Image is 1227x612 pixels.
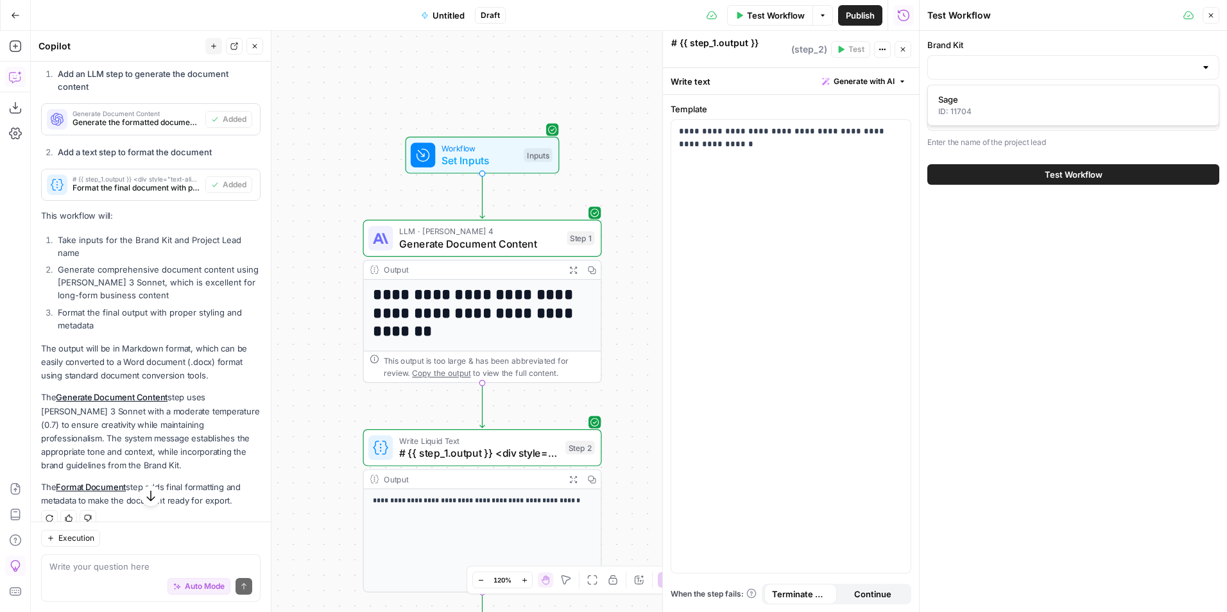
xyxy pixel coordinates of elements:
span: Auto Mode [185,581,225,592]
span: Generate Document Content [399,236,561,251]
span: Terminate Workflow [772,588,829,600]
span: # {{ step_1.output }} <div style="text-align: right; font-style: italic;">Generated by AirOps on ... [399,445,560,461]
g: Edge from step_1 to step_2 [480,383,485,428]
span: 120% [493,575,511,585]
span: Generate Document Content [73,110,200,117]
a: When the step fails: [671,588,757,600]
textarea: # {{ step_1.output }} <div style="text-align: right; font-style: italic;">Generated by AirOps on ... [671,37,788,126]
button: Test [831,41,870,58]
span: Test Workflow [747,9,805,22]
span: Workflow [442,142,518,154]
div: ID: 11704 [938,106,1208,117]
span: Sage [938,93,1203,106]
div: WorkflowSet InputsInputs [363,137,602,174]
div: Inputs [524,148,552,162]
li: Generate comprehensive document content using [PERSON_NAME] 3 Sonnet, which is excellent for long... [55,263,261,302]
label: Brand Kit [927,38,1219,51]
span: Set Inputs [442,153,518,168]
p: The step adds final formatting and metadata to make the document ready for export. [41,480,261,507]
div: Step 1 [567,232,595,246]
span: Copy the output [412,368,470,377]
span: Added [223,114,246,125]
div: This output is too large & has been abbreviated for review. to view the full content. [384,355,595,379]
button: Test Workflow [927,164,1219,185]
strong: Add an LLM step to generate the document content [58,69,228,92]
li: Format the final output with proper styling and metadata [55,306,261,332]
span: Draft [481,10,500,21]
button: Publish [838,5,882,26]
button: Untitled [413,5,472,26]
span: Test [848,44,864,55]
div: Step 2 [565,441,595,455]
div: Write text [663,68,919,94]
span: LLM · [PERSON_NAME] 4 [399,225,561,237]
button: Generate with AI [817,73,911,90]
span: Format the final document with proper styling and metadata [73,182,200,194]
span: # {{ step_1.output }} <div style="text-align: right; font-style: italic;">Generated by AirOps on ... [73,176,200,182]
button: Added [205,176,252,193]
label: Template [671,103,911,115]
div: Write Liquid Text# {{ step_1.output }} <div style="text-align: right; font-style: italic;">Genera... [363,429,602,592]
button: Auto Mode [167,578,230,595]
span: Untitled [433,9,465,22]
p: This workflow will: [41,209,261,223]
p: Enter the name of the project lead [927,136,1219,149]
button: Added [205,111,252,128]
p: The step uses [PERSON_NAME] 3 Sonnet with a moderate temperature (0.7) to ensure creativity while... [41,391,261,472]
button: Test Workflow [727,5,812,26]
span: Continue [854,588,891,600]
span: Generate with AI [834,76,895,87]
span: Test Workflow [1045,168,1103,181]
button: Continue [837,584,909,604]
span: ( step_2 ) [791,43,827,56]
span: Publish [846,9,875,22]
li: Take inputs for the Brand Kit and Project Lead name [55,234,261,259]
p: The output will be in Markdown format, which can be easily converted to a Word document (.docx) f... [41,342,261,382]
span: Added [223,179,246,191]
div: Output [384,264,560,276]
div: Copilot [39,40,202,53]
div: Output [384,473,560,485]
span: Write Liquid Text [399,434,560,446]
a: Format Document [56,482,126,492]
span: Execution [58,532,94,544]
span: Generate the formatted document content with all sections [73,117,200,128]
strong: Add a text step to format the document [58,147,212,157]
button: Execution [41,530,100,547]
g: Edge from start to step_1 [480,174,485,219]
a: Generate Document Content [56,392,167,402]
